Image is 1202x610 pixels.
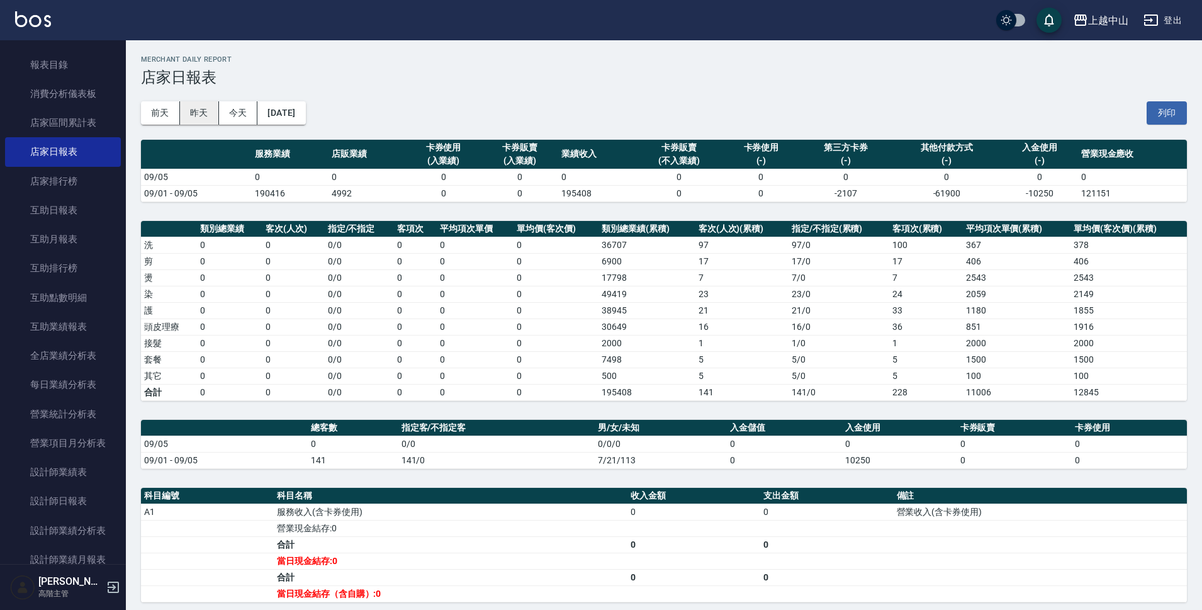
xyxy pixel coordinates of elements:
th: 店販業績 [329,140,405,169]
th: 服務業績 [252,140,329,169]
td: 09/05 [141,169,252,185]
td: 0 [405,185,482,201]
td: 2543 [1070,269,1187,286]
td: 0 [727,436,842,452]
td: 97 / 0 [789,237,889,253]
td: 合計 [141,384,197,400]
button: 上越中山 [1068,8,1133,33]
td: 0/0 [398,436,595,452]
td: 7 / 0 [789,269,889,286]
th: 單均價(客次價) [514,221,598,237]
td: 17 [889,253,963,269]
td: 0 [635,169,723,185]
a: 設計師業績表 [5,458,121,487]
td: A1 [141,504,274,520]
td: 09/01 - 09/05 [141,452,308,468]
td: 7 [695,269,789,286]
table: a dense table [141,140,1187,202]
td: 0 [197,237,262,253]
td: 0 [197,286,262,302]
button: 前天 [141,101,180,125]
td: 0 / 0 [325,302,395,319]
td: 營業收入(含卡券使用) [894,504,1188,520]
a: 互助業績報表 [5,312,121,341]
td: 1916 [1070,319,1187,335]
button: 今天 [219,101,258,125]
td: 6900 [598,253,695,269]
td: 0 [627,504,760,520]
td: 2059 [963,286,1071,302]
td: 0 [723,185,800,201]
td: 2149 [1070,286,1187,302]
td: 0/0/0 [595,436,727,452]
td: 其它 [141,368,197,384]
a: 互助點數明細 [5,283,121,312]
a: 營業項目月分析表 [5,429,121,458]
td: 0 [627,536,760,553]
td: 21 [695,302,789,319]
td: 38945 [598,302,695,319]
a: 店家區間累計表 [5,108,121,137]
th: 入金使用 [842,420,957,436]
td: 500 [598,368,695,384]
td: 0 [252,169,329,185]
td: 0 [1001,169,1078,185]
a: 互助月報表 [5,225,121,254]
td: 0 [394,335,437,351]
td: 1500 [963,351,1071,368]
td: 0 [514,319,598,335]
td: 7498 [598,351,695,368]
td: 0 [262,253,325,269]
a: 設計師業績分析表 [5,516,121,545]
td: 0 [842,436,957,452]
td: 0 [262,384,325,400]
td: 1 [889,335,963,351]
td: 0 [760,504,893,520]
td: 0 [394,286,437,302]
div: 其他付款方式 [896,141,998,154]
td: 0 [262,302,325,319]
button: 列印 [1147,101,1187,125]
td: 100 [1070,368,1187,384]
td: 16 / 0 [789,319,889,335]
td: 染 [141,286,197,302]
h2: Merchant Daily Report [141,55,1187,64]
td: 0 [262,351,325,368]
td: 141/0 [789,384,889,400]
td: 0 / 0 [325,269,395,286]
td: 24 [889,286,963,302]
td: 195408 [558,185,635,201]
th: 收入金額 [627,488,760,504]
th: 平均項次單價 [437,221,514,237]
th: 指定/不指定 [325,221,395,237]
td: 0 [262,269,325,286]
a: 每日業績分析表 [5,370,121,399]
td: 378 [1070,237,1187,253]
td: -2107 [799,185,892,201]
div: 卡券販賣 [638,141,720,154]
td: 0 [308,436,398,452]
td: 0 [394,302,437,319]
td: 0 [262,237,325,253]
td: 2000 [963,335,1071,351]
td: 頭皮理療 [141,319,197,335]
td: 0 [799,169,892,185]
td: 當日現金結存（含自購）:0 [274,585,627,602]
td: 1855 [1070,302,1187,319]
td: 09/01 - 09/05 [141,185,252,201]
td: 接髮 [141,335,197,351]
td: 36707 [598,237,695,253]
td: 0 [437,368,514,384]
td: 0 [197,253,262,269]
th: 男/女/未知 [595,420,727,436]
td: 0 [405,169,482,185]
td: 0 [394,351,437,368]
td: 當日現金結存:0 [274,553,627,569]
th: 客次(人次)(累積) [695,221,789,237]
td: 0 [635,185,723,201]
td: 5 / 0 [789,368,889,384]
td: 5 [889,351,963,368]
td: 0 / 0 [325,286,395,302]
td: 121151 [1078,185,1187,201]
td: 0 [723,169,800,185]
